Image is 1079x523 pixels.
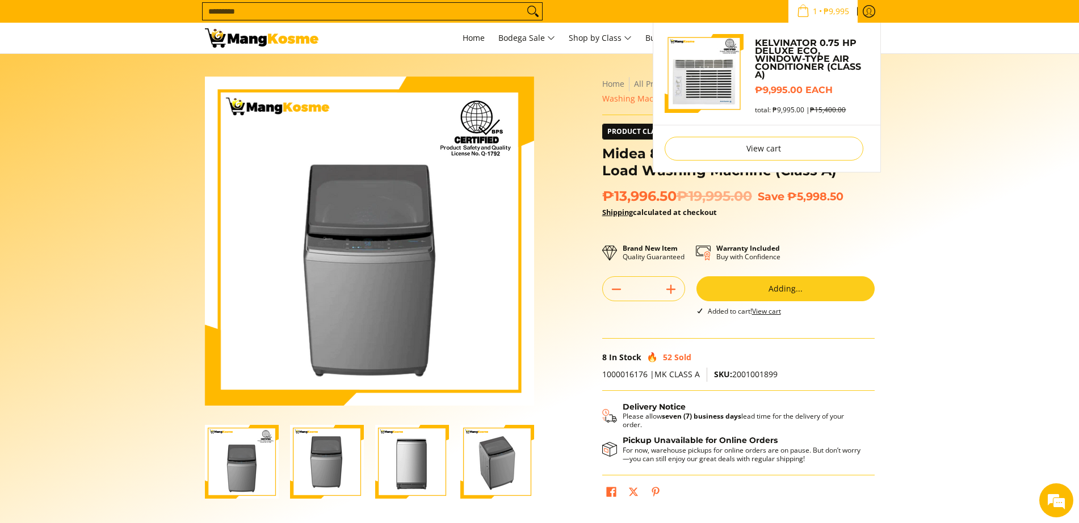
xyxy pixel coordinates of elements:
span: SKU: [714,369,732,379]
span: ₱9,995 [822,7,851,15]
a: Bulk Center [640,23,695,53]
img: Midea 8.5 KG Fully Automatic Top Load Washing Machine (Class A)-4 [460,425,534,499]
nav: Breadcrumbs [602,77,875,106]
span: Product Class [603,124,668,139]
button: Subtract [603,280,630,298]
span: Save [758,189,784,203]
button: Shipping & Delivery [602,402,863,429]
a: View cart [665,137,863,161]
p: Please allow lead time for the delivery of your order. [623,412,863,429]
span: Added to cart! [708,306,781,316]
span: 2001001899 [714,369,778,379]
strong: seven (7) business days [662,411,741,421]
img: Midea 8.5 KG Fully Automatic Top Load Washing Machine (Class A) [205,77,534,406]
p: For now, warehouse pickups for online orders are on pause. But don’t worry—you can still enjoy ou... [623,446,863,463]
span: ₱13,996.50 [602,188,752,205]
strong: Delivery Notice [623,402,686,412]
a: Pin on Pinterest [648,484,664,503]
a: All Products [634,78,679,89]
span: 52 [663,352,672,362]
span: Sold [674,352,691,362]
span: • [793,5,853,18]
a: View cart [752,306,781,316]
span: total: ₱9,995.00 | [755,106,846,114]
span: Midea 8.5 KG Fully Automatic Top Load Washing Machine (Class A) [602,78,839,104]
h6: ₱9,995.00 each [755,85,868,96]
span: Bulk Center [645,32,690,43]
a: Kelvinator 0.75 HP Deluxe Eco, Window-Type Air Conditioner (Class A) [755,39,868,79]
img: Default Title Kelvinator 0.75 HP Deluxe Eco, Window-Type Air Conditioner (Class A) [665,34,744,113]
img: Midea 8.5 KG Fully Automatic Washing Machine l Mang Kosme [205,28,318,48]
strong: Brand New Item [623,243,678,253]
nav: Main Menu [330,23,875,53]
strong: calculated at checkout [602,207,717,217]
span: In Stock [609,352,641,362]
p: Quality Guaranteed [623,244,685,261]
a: Shipping [602,207,633,217]
p: Buy with Confidence [716,244,780,261]
strong: Pickup Unavailable for Online Orders [623,435,778,445]
span: ₱5,998.50 [787,189,843,203]
button: Adding... [696,276,875,301]
span: 1000016176 |MK CLASS A [602,369,700,379]
span: Home [463,32,485,43]
a: Product Class Class A [602,124,720,140]
strong: Warranty Included [716,243,780,253]
ul: Sub Menu [653,23,881,172]
img: Midea 8.5 KG Fully Automatic Top Load Washing Machine (Class A)-1 [205,425,279,499]
a: Shop by Class [563,23,637,53]
a: Home [602,78,624,89]
span: Bodega Sale [498,31,555,45]
span: Shop by Class [569,31,632,45]
a: Share on Facebook [603,484,619,503]
button: Search [524,3,542,20]
h1: Midea 8.5 KG Fully Automatic Top Load Washing Machine (Class A) [602,145,875,179]
del: ₱19,995.00 [677,188,752,205]
span: 1 [811,7,819,15]
a: Home [457,23,490,53]
s: ₱15,400.00 [810,105,846,115]
img: Midea 8.5 KG Fully Automatic Top Load Washing Machine (Class A)-3 [375,425,449,499]
button: Add [657,280,685,298]
a: Bodega Sale [493,23,561,53]
img: Midea 8.5 KG Fully Automatic Top Load Washing Machine (Class A)-2 [290,425,364,499]
a: Post on X [625,484,641,503]
span: 8 [602,352,607,362]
